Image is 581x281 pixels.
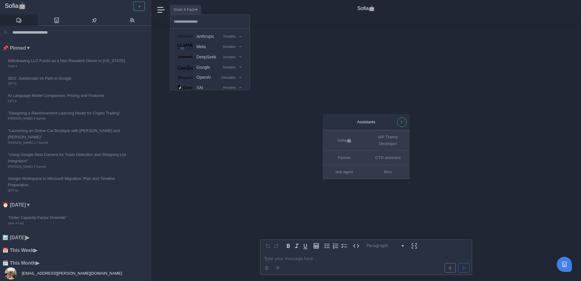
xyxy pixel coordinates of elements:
button: Check list [340,242,348,250]
button: Underline [301,242,310,250]
small: 5 models [223,64,235,70]
span: "Launching an Online Cat Boutique with [PERSON_NAME] and [PERSON_NAME]" [8,127,130,140]
small: 19 models [221,75,236,80]
span: → [238,43,242,50]
button: Italic [293,242,301,250]
span: → [238,74,242,81]
li: 🗓️ This Month ▶ [2,259,151,267]
button: Bold [284,242,293,250]
span: AI Language Model Comparison: Pricing and Features [8,92,130,99]
span: Withdrawing LLC Funds as a Non-Resident Owner in [US_STATE] [8,58,130,64]
span: → [238,54,242,61]
span: XAi [196,84,203,91]
button: Grok 4 Fast [170,5,201,14]
span: SEO: Subdomain vs Path in Google [8,75,130,81]
li: 🔙 [DATE] ▶ [2,234,151,242]
img: OpenAI logo [178,76,193,79]
div: Grok 4 Fast [170,15,250,90]
span: [EMAIL_ADDRESS][PERSON_NAME][DOMAIN_NAME] [21,271,122,276]
button: Inline code format [352,242,360,250]
a: OpenAI logoOpenAI19models→ [170,72,250,83]
span: "Order Capacity-Factor Override" [8,214,130,221]
span: DeepSeek [196,54,216,61]
span: → [238,84,242,91]
button: WP Theme Developer [366,131,410,151]
span: GPT-5 [8,81,130,86]
a: Sofia🤖 [5,2,146,10]
input: Search conversations [10,28,147,37]
a: Google logoGoogle5models→ [170,62,250,72]
a: Anthropic logoAnthropic7models→ [170,31,250,41]
span: Grok 4 Fast [8,221,130,226]
img: DeepSeek logo [178,55,193,58]
small: 2 models [223,54,235,60]
img: Anthropic logo [178,35,193,37]
button: CTO assistant [366,151,410,165]
small: 9 models [223,44,235,49]
small: 4 models [223,85,235,91]
span: [PERSON_NAME] 4 Sonnet [8,164,130,169]
button: Block type [364,242,408,250]
span: GPT-4o [8,188,130,193]
span: [PERSON_NAME] 4 Sonnet [8,116,130,121]
div: toggle group [323,242,348,250]
li: 📌 Pinned ▼ [2,44,151,52]
a: XAi logoXAi4models→ [170,83,250,93]
button: Binx [366,165,410,179]
img: XAi logo [178,85,193,90]
li: ⏰ [DATE] ▼ [2,201,151,209]
a: DeepSeek logoDeepSeek2models→ [170,52,250,62]
span: Anthropic [196,33,214,40]
div: Assistants [329,119,404,125]
span: → [238,33,242,40]
span: GPT-5 [8,99,130,104]
div: editable markdown [261,252,472,275]
span: "Using Google Nest Camera for Trash Detection and Shopping List Integration" [8,151,130,164]
img: Meta logo [178,44,193,50]
button: Sofia🤖 [323,131,366,151]
button: Numbered list [331,242,340,250]
span: "Designing a Reinforcement Learning Model for Crypto Trading" [8,110,130,116]
span: Meta [196,43,206,50]
span: [PERSON_NAME] 3.7 Sonnet [8,140,130,145]
img: Google logo [178,64,193,70]
span: OpenAI [196,74,211,81]
small: 7 models [223,34,235,39]
span: Grok 4 [8,64,130,69]
button: Bulleted list [323,242,331,250]
span: Google Workspace to Microsoft Migration: Plan and Timeline Preparation [8,175,130,188]
span: Google [196,64,210,71]
h4: Sofia🤖 [357,5,375,12]
li: 📅 This Week ▶ [2,246,151,254]
a: Meta logoMeta9models→ [170,41,250,52]
span: → [238,64,242,71]
button: test agent [323,165,366,179]
button: Farmer [323,151,366,165]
